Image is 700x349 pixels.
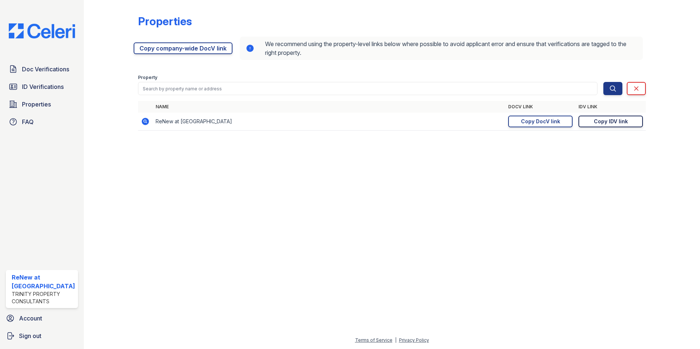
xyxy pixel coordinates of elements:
a: Copy IDV link [578,116,643,127]
a: Account [3,311,81,326]
th: IDV Link [576,101,646,113]
label: Property [138,75,157,80]
td: ReNew at [GEOGRAPHIC_DATA] [153,113,506,131]
div: ReNew at [GEOGRAPHIC_DATA] [12,273,75,290]
a: FAQ [6,115,78,129]
div: | [395,337,396,343]
th: Name [153,101,506,113]
div: Trinity Property Consultants [12,290,75,305]
th: DocV Link [505,101,576,113]
a: Copy company-wide DocV link [134,42,232,54]
a: ID Verifications [6,79,78,94]
span: Account [19,314,42,323]
img: CE_Logo_Blue-a8612792a0a2168367f1c8372b55b34899dd931a85d93a1a3d3e32e68fde9ad4.png [3,23,81,38]
div: Copy IDV link [594,118,628,125]
a: Copy DocV link [508,116,573,127]
a: Properties [6,97,78,112]
div: Properties [138,15,192,28]
span: Doc Verifications [22,65,69,74]
span: ID Verifications [22,82,64,91]
div: We recommend using the property-level links below where possible to avoid applicant error and ens... [240,37,643,60]
input: Search by property name or address [138,82,598,95]
span: Sign out [19,331,41,340]
a: Doc Verifications [6,62,78,76]
a: Terms of Service [355,337,392,343]
div: Copy DocV link [521,118,560,125]
span: Properties [22,100,51,109]
a: Privacy Policy [399,337,429,343]
span: FAQ [22,117,34,126]
a: Sign out [3,329,81,343]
